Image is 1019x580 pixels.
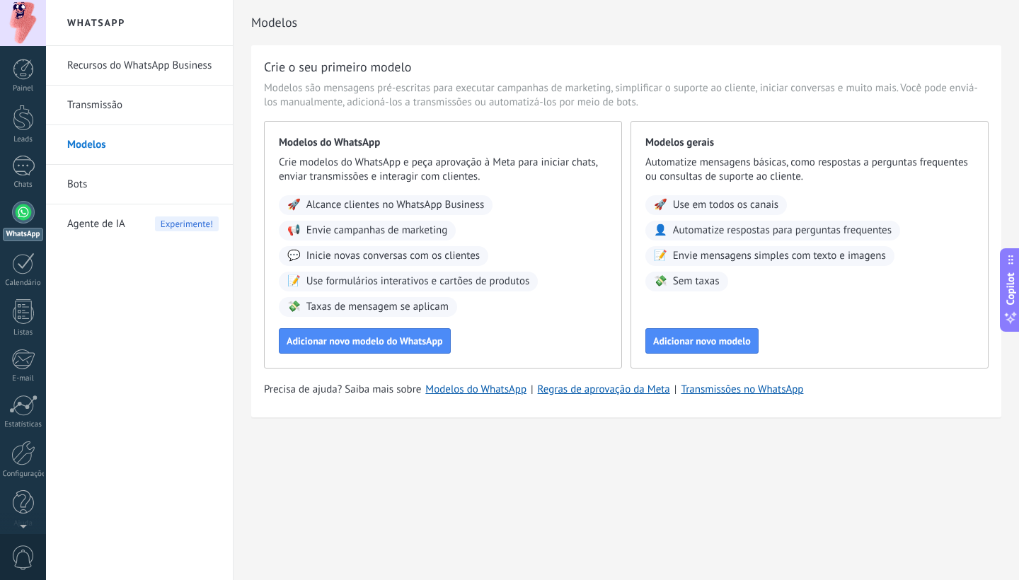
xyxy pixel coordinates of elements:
[46,165,233,204] li: Bots
[306,249,480,263] span: Inicie novas conversas com os clientes
[264,81,989,110] span: Modelos são mensagens pré-escritas para executar campanhas de marketing, simplificar o suporte ao...
[279,136,607,150] span: Modelos do WhatsApp
[155,216,219,231] span: Experimente!
[673,198,778,212] span: Use em todos os canais
[3,328,44,337] div: Listas
[538,383,670,396] a: Regras de aprovação da Meta
[673,249,886,263] span: Envie mensagens simples com texto e imagens
[681,383,803,396] a: Transmissões no WhatsApp
[306,274,530,289] span: Use formulários interativos e cartões de produtos
[46,125,233,165] li: Modelos
[46,46,233,86] li: Recursos do WhatsApp Business
[279,156,607,184] span: Crie modelos do WhatsApp e peça aprovação à Meta para iniciar chats, enviar transmissões e intera...
[654,249,667,263] span: 📝
[1003,273,1018,306] span: Copilot
[3,420,44,429] div: Estatísticas
[654,224,667,238] span: 👤
[653,336,751,346] span: Adicionar novo modelo
[3,135,44,144] div: Leads
[46,204,233,243] li: Agente de IA
[673,224,892,238] span: Automatize respostas para perguntas frequentes
[645,136,974,150] span: Modelos gerais
[3,84,44,93] div: Painel
[287,336,443,346] span: Adicionar novo modelo do WhatsApp
[3,374,44,383] div: E-mail
[67,204,219,244] a: Agente de IAExperimente!
[67,125,219,165] a: Modelos
[3,228,43,241] div: WhatsApp
[654,274,667,289] span: 💸
[306,224,448,238] span: Envie campanhas de marketing
[264,383,989,397] div: | |
[654,198,667,212] span: 🚀
[264,58,411,76] h3: Crie o seu primeiro modelo
[287,198,301,212] span: 🚀
[3,180,44,190] div: Chats
[264,383,421,397] span: Precisa de ajuda? Saiba mais sobre
[3,279,44,288] div: Calendário
[67,86,219,125] a: Transmissão
[287,249,301,263] span: 💬
[67,204,125,244] span: Agente de IA
[306,300,449,314] span: Taxas de mensagem se aplicam
[645,328,759,354] button: Adicionar novo modelo
[287,224,301,238] span: 📢
[306,198,485,212] span: Alcance clientes no WhatsApp Business
[425,383,526,396] a: Modelos do WhatsApp
[67,165,219,204] a: Bots
[251,8,1001,37] h2: Modelos
[67,46,219,86] a: Recursos do WhatsApp Business
[279,328,451,354] button: Adicionar novo modelo do WhatsApp
[46,86,233,125] li: Transmissão
[287,274,301,289] span: 📝
[645,156,974,184] span: Automatize mensagens básicas, como respostas a perguntas frequentes ou consultas de suporte ao cl...
[3,470,44,479] div: Configurações
[673,274,720,289] span: Sem taxas
[287,300,301,314] span: 💸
